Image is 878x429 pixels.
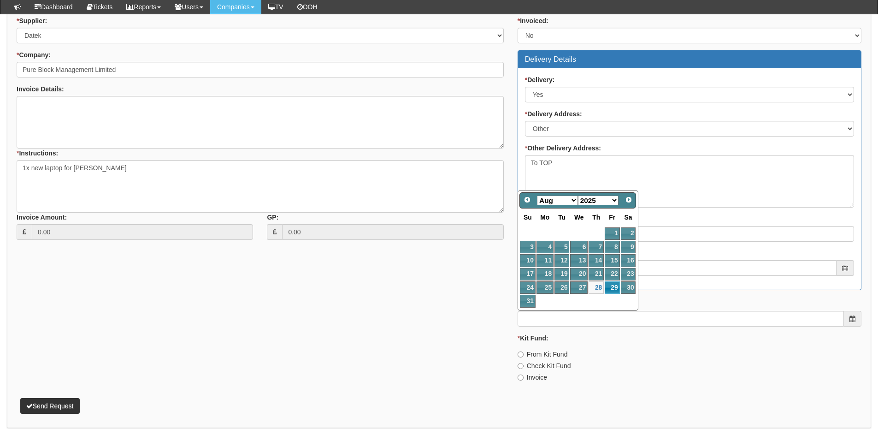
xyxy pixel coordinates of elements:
[518,363,524,369] input: Check Kit Fund
[605,268,619,280] a: 22
[525,143,601,153] label: Other Delivery Address:
[621,254,636,267] a: 16
[605,227,619,240] a: 1
[625,196,632,203] span: Next
[570,281,588,294] a: 27
[520,268,536,280] a: 17
[525,109,582,119] label: Delivery Address:
[609,214,615,221] span: Friday
[570,254,588,267] a: 13
[589,241,604,253] a: 7
[554,241,569,253] a: 5
[558,214,566,221] span: Tuesday
[589,254,604,267] a: 14
[518,334,548,343] label: Kit Fund:
[518,375,524,381] input: Invoice
[621,281,636,294] a: 30
[589,281,604,294] a: 28
[554,254,569,267] a: 12
[605,281,619,294] a: 29
[520,295,536,307] a: 31
[518,16,548,25] label: Invoiced:
[570,241,588,253] a: 6
[525,75,555,84] label: Delivery:
[518,361,571,370] label: Check Kit Fund
[621,268,636,280] a: 23
[536,268,554,280] a: 18
[625,214,632,221] span: Saturday
[605,241,619,253] a: 8
[605,254,619,267] a: 15
[17,50,51,60] label: Company:
[17,16,47,25] label: Supplier:
[536,241,554,253] a: 4
[17,149,58,158] label: Instructions:
[518,373,547,382] label: Invoice
[540,214,549,221] span: Monday
[524,214,532,221] span: Sunday
[570,268,588,280] a: 20
[574,214,584,221] span: Wednesday
[524,196,531,203] span: Prev
[554,268,569,280] a: 19
[521,194,534,207] a: Prev
[525,55,854,64] h3: Delivery Details
[518,350,568,359] label: From Kit Fund
[536,281,554,294] a: 25
[621,227,636,240] a: 2
[536,254,554,267] a: 11
[518,352,524,357] input: From Kit Fund
[622,194,635,207] a: Next
[621,241,636,253] a: 9
[520,281,536,294] a: 24
[17,213,67,222] label: Invoice Amount:
[520,254,536,267] a: 10
[554,281,569,294] a: 26
[20,398,80,414] button: Send Request
[589,268,604,280] a: 21
[520,241,536,253] a: 3
[17,84,64,94] label: Invoice Details:
[592,214,600,221] span: Thursday
[267,213,278,222] label: GP:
